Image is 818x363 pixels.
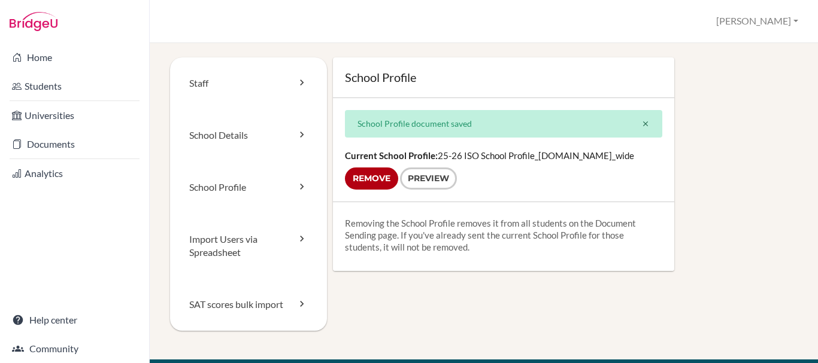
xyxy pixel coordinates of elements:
[641,120,650,128] i: close
[2,161,147,185] a: Analytics
[10,12,57,31] img: Bridge-U
[2,132,147,156] a: Documents
[170,57,327,109] a: Staff
[345,167,398,190] input: Remove
[2,337,147,361] a: Community
[345,150,438,161] strong: Current School Profile:
[711,10,804,32] button: [PERSON_NAME]
[2,45,147,69] a: Home
[170,109,327,161] a: School Details
[345,69,662,86] h1: School Profile
[170,279,327,331] a: SAT scores bulk import
[629,111,662,137] button: Close
[345,110,662,138] div: School Profile document saved
[2,74,147,98] a: Students
[170,161,327,213] a: School Profile
[333,138,674,202] div: 25-26 ISO School Profile_[DOMAIN_NAME]_wide
[170,213,327,279] a: Import Users via Spreadsheet
[400,167,457,190] a: Preview
[2,103,147,127] a: Universities
[345,217,662,253] p: Removing the School Profile removes it from all students on the Document Sending page. If you've ...
[2,308,147,332] a: Help center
